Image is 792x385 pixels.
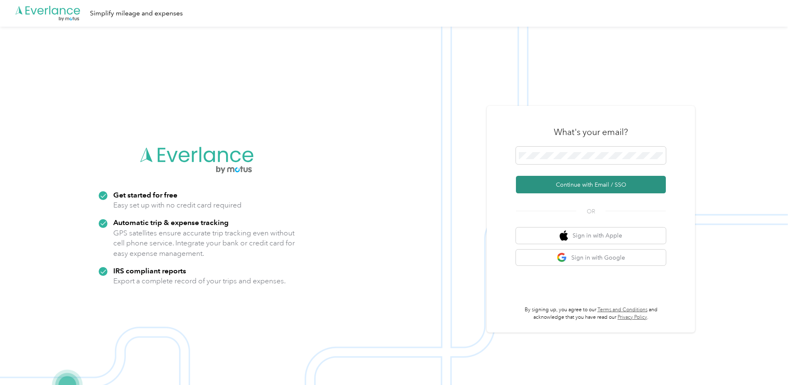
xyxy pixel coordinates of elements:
[576,207,605,216] span: OR
[516,250,666,266] button: google logoSign in with Google
[618,314,647,320] a: Privacy Policy
[90,8,183,19] div: Simplify mileage and expenses
[516,306,666,321] p: By signing up, you agree to our and acknowledge that you have read our .
[516,176,666,193] button: Continue with Email / SSO
[113,266,186,275] strong: IRS compliant reports
[557,252,567,263] img: google logo
[560,230,568,241] img: apple logo
[113,190,177,199] strong: Get started for free
[113,276,286,286] p: Export a complete record of your trips and expenses.
[113,218,229,227] strong: Automatic trip & expense tracking
[598,307,648,313] a: Terms and Conditions
[516,227,666,244] button: apple logoSign in with Apple
[113,200,242,210] p: Easy set up with no credit card required
[113,228,295,259] p: GPS satellites ensure accurate trip tracking even without cell phone service. Integrate your bank...
[554,126,628,138] h3: What's your email?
